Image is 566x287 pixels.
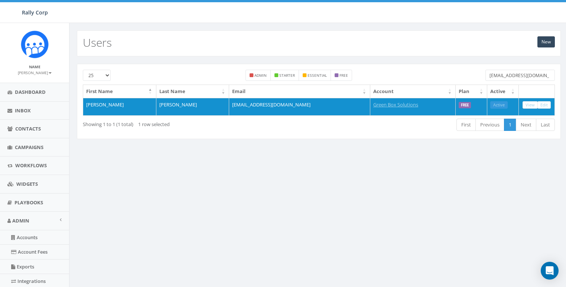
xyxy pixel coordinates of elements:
[456,119,476,131] a: First
[541,262,559,280] div: Open Intercom Messenger
[229,98,370,116] td: [EMAIL_ADDRESS][DOMAIN_NAME]
[456,85,487,98] th: Plan: activate to sort column ascending
[308,73,327,78] small: essential
[22,9,48,16] span: Rally Corp
[16,181,38,187] span: Widgets
[21,30,49,58] img: Icon_1.png
[487,85,519,98] th: Active: activate to sort column ascending
[83,85,156,98] th: First Name: activate to sort column descending
[370,85,456,98] th: Account: activate to sort column ascending
[339,73,348,78] small: free
[536,119,555,131] a: Last
[485,70,555,81] input: Type to search
[516,119,536,131] a: Next
[537,101,551,109] a: Edit
[229,85,370,98] th: Email: activate to sort column ascending
[475,119,504,131] a: Previous
[523,101,538,109] a: View
[15,144,43,151] span: Campaigns
[29,64,40,69] small: Name
[156,98,230,116] td: [PERSON_NAME]
[83,118,273,128] div: Showing 1 to 1 (1 total)
[156,85,230,98] th: Last Name: activate to sort column ascending
[490,101,508,109] a: Active
[14,199,43,206] span: Playbooks
[15,89,46,95] span: Dashboard
[279,73,295,78] small: starter
[18,69,52,76] a: [PERSON_NAME]
[15,162,47,169] span: Workflows
[254,73,267,78] small: admin
[83,36,112,49] h2: Users
[83,98,156,116] td: [PERSON_NAME]
[15,107,31,114] span: Inbox
[18,70,52,75] small: [PERSON_NAME]
[537,36,555,47] a: New
[459,102,471,109] label: FREE
[504,119,516,131] a: 1
[12,217,29,224] span: Admin
[138,121,170,128] span: 1 row selected
[15,125,41,132] span: Contacts
[373,101,418,108] a: Green Box Solutions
